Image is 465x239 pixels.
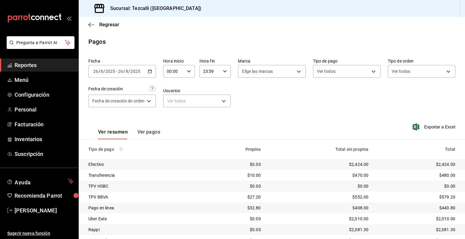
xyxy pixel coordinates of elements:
[271,216,369,222] div: $2,010.00
[88,183,198,189] div: TPV HSBC
[378,194,455,200] div: $579.20
[15,192,74,200] span: Recomienda Parrot
[378,161,455,167] div: $2,424.00
[123,69,125,74] span: /
[88,194,198,200] div: TPV BBVA
[271,194,369,200] div: $552.00
[88,227,198,233] div: Rappi
[207,216,261,222] div: $0.00
[7,230,74,237] span: Sugerir nueva función
[88,161,198,167] div: Efectivo
[98,129,128,139] button: Ver resumen
[99,22,119,27] span: Regresar
[163,59,195,63] label: Hora inicio
[15,120,74,128] span: Facturación
[137,129,160,139] button: Ver pagos
[271,172,369,178] div: $470.00
[271,227,369,233] div: $2,081.30
[317,68,335,74] span: Ver todos
[16,40,65,46] span: Pregunta a Parrot AI
[414,123,455,131] button: Exportar a Excel
[207,147,261,152] div: Propina
[207,227,261,233] div: $0.00
[378,183,455,189] div: $0.00
[207,194,261,200] div: $27.20
[378,172,455,178] div: $480.00
[207,183,261,189] div: $0.00
[271,147,369,152] div: Total sin propina
[88,205,198,211] div: Pago en linea
[88,37,106,46] div: Pagos
[388,59,455,63] label: Tipo de orden
[118,69,123,74] input: --
[15,76,74,84] span: Menú
[163,95,231,107] div: Ver todos
[200,59,231,63] label: Hora fin
[15,178,66,185] span: Ayuda
[392,68,410,74] span: Ver todos
[271,205,369,211] div: $408.00
[119,147,123,151] svg: Los pagos realizados con Pay y otras terminales son montos brutos.
[378,227,455,233] div: $2,081.30
[242,68,273,74] span: Elige las marcas
[207,205,261,211] div: $32.80
[207,172,261,178] div: $10.00
[207,161,261,167] div: $0.00
[15,61,74,69] span: Reportes
[88,216,198,222] div: Uber Eats
[15,91,74,99] span: Configuración
[93,69,98,74] input: --
[378,216,455,222] div: $2,010.00
[15,135,74,143] span: Inventarios
[15,206,74,215] span: [PERSON_NAME]
[378,205,455,211] div: $440.80
[116,69,117,74] span: -
[88,172,198,178] div: Transferencia
[271,161,369,167] div: $2,424.00
[88,147,198,152] div: Tipo de pago
[15,150,74,158] span: Suscripción
[98,69,100,74] span: /
[378,147,455,152] div: Total
[130,69,140,74] input: ----
[271,183,369,189] div: $0.00
[88,86,123,92] div: Fecha de creación
[313,59,381,63] label: Tipo de pago
[105,5,201,12] h3: Sucursal: Tezcalli ([GEOGRAPHIC_DATA])
[125,69,128,74] input: --
[15,105,74,114] span: Personal
[7,36,74,49] button: Pregunta a Parrot AI
[4,44,74,50] a: Pregunta a Parrot AI
[88,22,119,27] button: Regresar
[67,16,71,21] button: open_drawer_menu
[103,69,105,74] span: /
[98,129,160,139] div: navigation tabs
[128,69,130,74] span: /
[100,69,103,74] input: --
[163,89,231,93] label: Usuarios
[88,59,156,63] label: Fecha
[92,98,144,104] span: Fecha de creación de orden
[105,69,115,74] input: ----
[238,59,305,63] label: Marca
